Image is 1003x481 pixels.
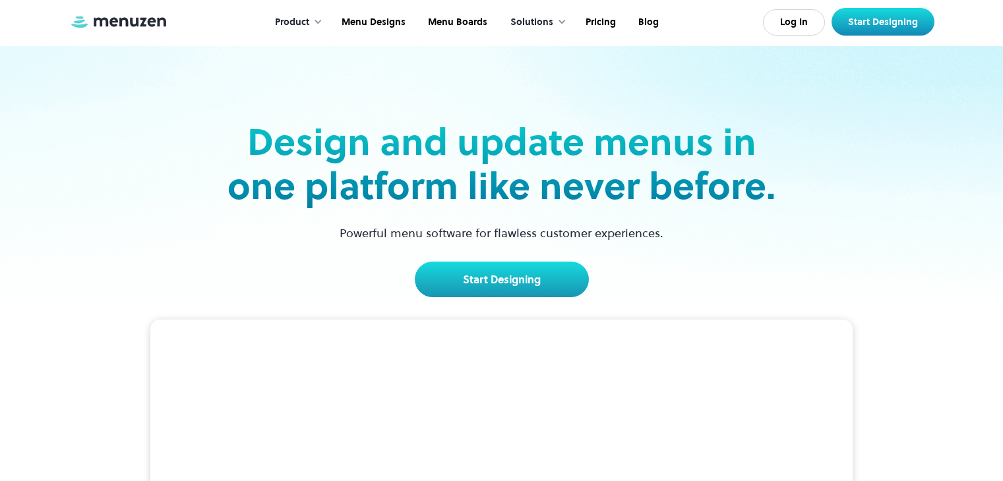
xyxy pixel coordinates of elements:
[626,2,669,43] a: Blog
[262,2,329,43] div: Product
[510,15,553,30] div: Solutions
[573,2,626,43] a: Pricing
[497,2,573,43] div: Solutions
[415,2,497,43] a: Menu Boards
[224,120,780,208] h2: Design and update menus in one platform like never before.
[275,15,309,30] div: Product
[323,224,680,242] p: Powerful menu software for flawless customer experiences.
[832,8,934,36] a: Start Designing
[329,2,415,43] a: Menu Designs
[763,9,825,36] a: Log In
[415,262,589,297] a: Start Designing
